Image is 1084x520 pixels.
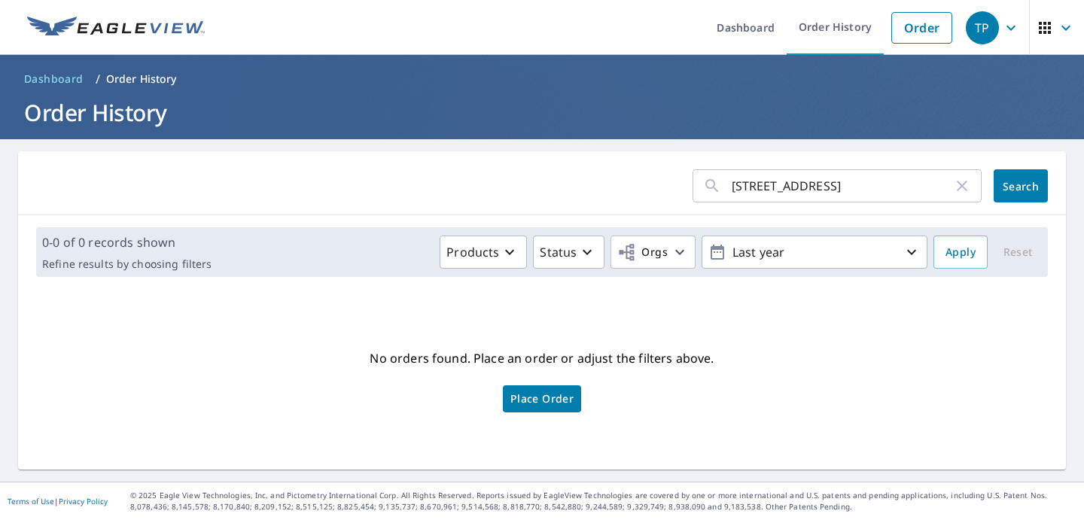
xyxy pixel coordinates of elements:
[503,385,581,412] a: Place Order
[440,236,527,269] button: Products
[59,496,108,506] a: Privacy Policy
[966,11,999,44] div: TP
[24,71,84,87] span: Dashboard
[42,257,212,271] p: Refine results by choosing filters
[732,165,953,207] input: Address, Report #, Claim ID, etc.
[994,169,1048,202] button: Search
[533,236,604,269] button: Status
[891,12,952,44] a: Order
[945,243,976,262] span: Apply
[370,346,714,370] p: No orders found. Place an order or adjust the filters above.
[42,233,212,251] p: 0-0 of 0 records shown
[106,71,177,87] p: Order History
[702,236,927,269] button: Last year
[611,236,696,269] button: Orgs
[130,490,1076,512] p: © 2025 Eagle View Technologies, Inc. and Pictometry International Corp. All Rights Reserved. Repo...
[1006,179,1036,193] span: Search
[96,70,100,88] li: /
[18,67,1066,91] nav: breadcrumb
[726,239,903,266] p: Last year
[617,243,668,262] span: Orgs
[18,67,90,91] a: Dashboard
[933,236,988,269] button: Apply
[540,243,577,261] p: Status
[8,497,108,506] p: |
[446,243,499,261] p: Products
[8,496,54,506] a: Terms of Use
[510,395,574,403] span: Place Order
[18,97,1066,128] h1: Order History
[27,17,205,39] img: EV Logo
